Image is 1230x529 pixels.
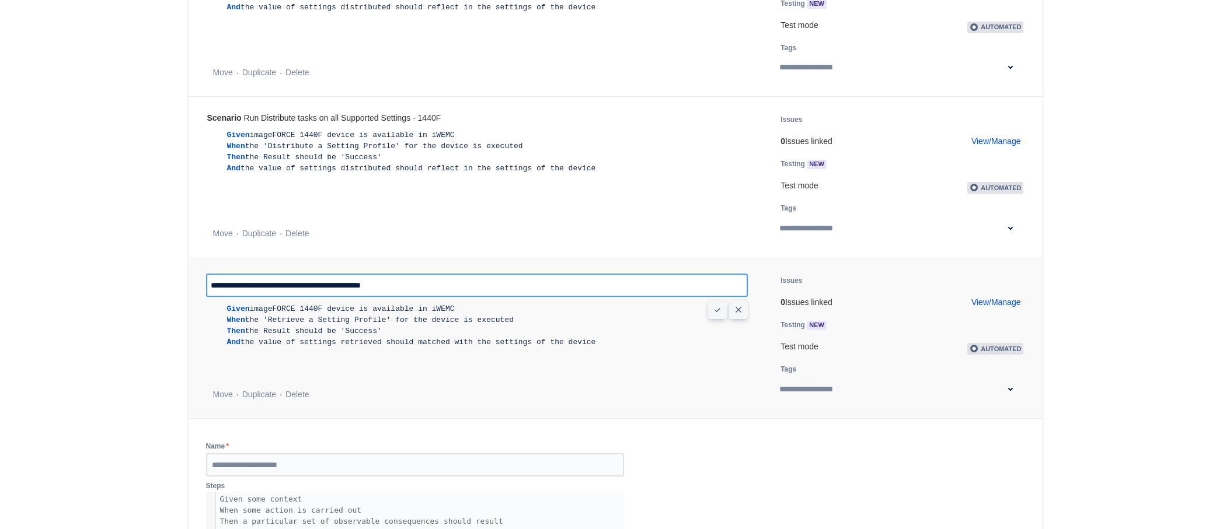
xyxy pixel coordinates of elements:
[807,322,827,328] span: NEW
[780,202,975,214] h5: Tags
[242,229,276,238] a: Duplicate
[970,183,980,192] img: AgwABIgr006M16MAAAAASUVORK5CYII=
[967,20,1023,30] a: Automated
[227,304,250,313] span: Given
[981,345,1021,352] span: Automated
[227,3,241,12] span: And
[227,316,245,324] span: When
[227,338,241,346] span: And
[734,305,743,314] span: Cancel
[241,164,596,173] span: the value of settings distributed should reflect in the settings of the device
[242,390,276,399] a: Duplicate
[780,158,975,170] h5: Testing
[780,136,785,146] b: 0
[241,338,596,346] span: the value of settings retrieved should matched with the settings of the device
[213,229,233,238] a: Move
[981,184,1021,191] span: Automated
[780,275,975,286] h5: Issues
[780,42,975,54] h5: Tags
[241,3,596,12] span: the value of settings distributed should reflect in the settings of the device
[971,136,1021,148] a: View/Manage
[780,319,975,331] h5: Testing
[245,142,523,150] span: the 'Distribute a Setting Profile' for the device is executed
[220,494,630,527] p: Given some context When some action is carried out Then a particular set of observable consequenc...
[227,131,250,139] span: Given
[250,304,455,313] span: imageFORCE 1440F device is available in iWEMC
[206,442,225,450] span: Name
[967,342,1023,351] a: Automated
[780,341,1023,353] div: Test mode
[780,180,1023,192] div: Test mode
[729,300,748,319] button: Cancel
[285,229,309,238] a: Delete
[780,297,785,307] b: 0
[971,297,1021,309] a: View/Manage
[780,20,1023,31] div: Test mode
[213,68,233,77] a: Move
[207,113,242,122] b: Scenario
[708,300,727,319] button: Confirm
[780,363,975,375] h5: Tags
[213,390,233,399] a: Move
[206,470,225,492] span: Steps
[227,327,245,335] span: Then
[245,316,514,324] span: the 'Retrieve a Setting Profile' for the device is executed
[780,114,975,125] h5: Issues
[227,142,245,150] span: When
[285,390,309,399] a: Delete
[807,161,827,167] span: NEW
[780,297,1023,309] p: Issues linked
[285,68,309,77] a: Delete
[245,153,382,162] span: the Result should be 'Success'
[807,1,827,7] span: NEW
[227,153,245,162] span: Then
[967,181,1023,190] a: Automated
[970,344,980,353] img: AgwABIgr006M16MAAAAASUVORK5CYII=
[242,68,276,77] a: Duplicate
[780,136,1023,148] p: Issues linked
[227,164,241,173] span: And
[245,327,382,335] span: the Result should be 'Success'
[713,305,722,314] span: Confirm
[981,23,1021,30] span: Automated
[970,23,980,31] img: AgwABIgr006M16MAAAAASUVORK5CYII=
[207,114,441,122] div: Run Distribute tasks on all Supported Settings - 1440F
[250,131,455,139] span: imageFORCE 1440F device is available in iWEMC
